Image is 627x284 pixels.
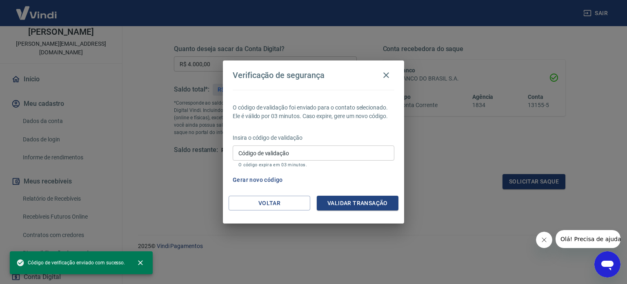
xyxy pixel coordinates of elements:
button: Voltar [229,196,310,211]
p: Insira o código de validação [233,134,394,142]
span: Código de verificação enviado com sucesso. [16,259,125,267]
span: Olá! Precisa de ajuda? [5,6,69,12]
p: O código expira em 03 minutos. [238,162,389,168]
button: Gerar novo código [229,172,286,188]
iframe: Fechar mensagem [536,232,552,248]
iframe: Botão para abrir a janela de mensagens [594,251,620,277]
button: Validar transação [317,196,398,211]
button: close [131,254,149,272]
iframe: Mensagem da empresa [556,230,620,248]
p: O código de validação foi enviado para o contato selecionado. Ele é válido por 03 minutos. Caso e... [233,103,394,121]
h4: Verificação de segurança [233,70,325,80]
